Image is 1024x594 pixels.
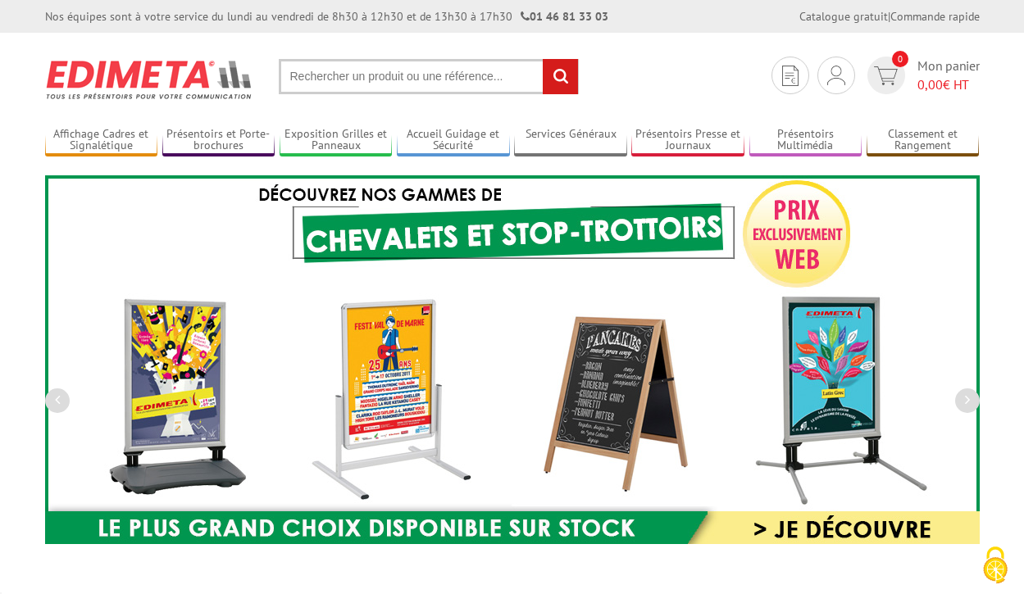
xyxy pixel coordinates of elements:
a: Affichage Cadres et Signalétique [45,127,158,154]
a: Présentoirs Presse et Journaux [631,127,744,154]
a: Présentoirs Multimédia [749,127,862,154]
span: € HT [917,75,980,94]
div: Nos équipes sont à votre service du lundi au vendredi de 8h30 à 12h30 et de 13h30 à 17h30 [45,8,608,25]
strong: 01 46 81 33 03 [521,9,608,24]
a: Commande rapide [890,9,980,24]
a: Classement et Rangement [867,127,980,154]
button: Cookies (fenêtre modale) [967,538,1024,594]
img: Cookies (fenêtre modale) [975,545,1016,586]
span: 0,00 [917,76,943,93]
img: devis rapide [827,66,845,85]
div: | [799,8,980,25]
span: 0 [892,51,908,67]
span: Mon panier [917,57,980,94]
img: devis rapide [874,66,898,85]
img: Présentoir, panneau, stand - Edimeta - PLV, affichage, mobilier bureau, entreprise [45,49,254,110]
a: Exposition Grilles et Panneaux [280,127,393,154]
a: Accueil Guidage et Sécurité [397,127,510,154]
input: Rechercher un produit ou une référence... [279,59,579,94]
a: Services Généraux [514,127,627,154]
a: Présentoirs et Porte-brochures [162,127,275,154]
a: devis rapide 0 Mon panier 0,00€ HT [863,57,980,94]
input: rechercher [543,59,578,94]
img: devis rapide [782,66,799,86]
a: Catalogue gratuit [799,9,888,24]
